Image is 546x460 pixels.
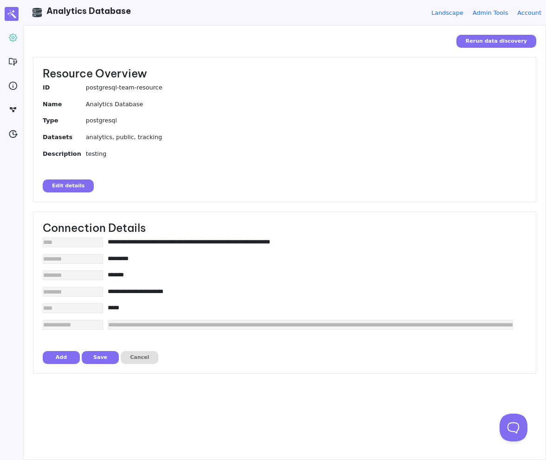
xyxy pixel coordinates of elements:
input: edit value [108,254,513,263]
dt: Datasets [43,133,86,145]
dt: Name [43,100,86,112]
a: Landscape [431,8,463,17]
dd: analytics, public, tracking [86,133,526,141]
input: edit value [108,287,513,296]
h3: Connection Details [43,221,526,234]
input: edit label [43,237,103,247]
button: Save [82,351,119,364]
input: edit label [43,254,103,264]
input: edit value [108,270,513,279]
dd: Analytics Database [86,100,526,109]
input: edit value [108,303,513,312]
dt: Type [43,116,86,128]
img: Magic Data logo [5,7,19,21]
a: Admin Tools [473,8,508,17]
button: Add [43,351,80,364]
dd: postgresql-team-resource [86,83,526,92]
dt: ID [43,83,86,95]
input: edit value [108,237,513,246]
input: edit label [43,320,103,330]
dd: testing [86,149,526,158]
input: edit label [43,270,103,280]
input: edit value [108,320,513,330]
h3: Resource Overview [43,67,526,80]
dd: postgresql [86,116,526,125]
button: Edit details [43,179,94,192]
button: Rerun data discovery [456,35,536,48]
a: Account [517,8,541,17]
dt: Description [43,149,86,161]
button: Cancel [121,351,158,364]
input: edit label [43,287,103,297]
iframe: Toggle Customer Support [500,414,527,441]
input: edit label [43,303,103,313]
span: Analytics Database [46,6,131,16]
